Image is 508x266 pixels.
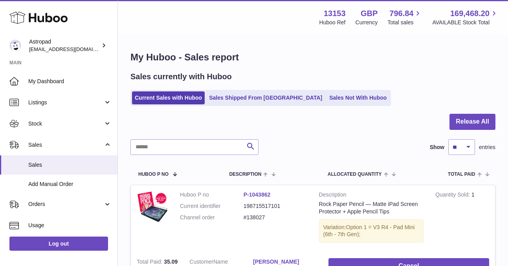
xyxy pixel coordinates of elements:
span: 796.84 [389,8,413,19]
h2: Sales currently with Huboo [130,71,232,82]
div: Variation: [319,219,424,243]
div: Astropad [29,38,100,53]
span: 35.09 [164,259,178,265]
div: Rock Paper Pencil — Matte iPad Screen Protector + Apple Pencil Tips [319,200,424,215]
div: Huboo Ref [319,19,346,26]
strong: 13153 [324,8,346,19]
img: 2025-IPADS.jpg [137,191,168,222]
span: [EMAIL_ADDRESS][DOMAIN_NAME] [29,46,116,52]
strong: GBP [361,8,378,19]
button: Release All [449,114,495,130]
span: Sales [28,141,103,149]
a: 169,468.20 AVAILABLE Stock Total [432,8,499,26]
span: Stock [28,120,103,128]
td: 1 [429,185,495,252]
dt: Huboo P no [180,191,244,199]
div: Currency [356,19,378,26]
span: Usage [28,222,112,229]
span: Total sales [387,19,422,26]
a: P-1043862 [244,191,271,198]
dd: 198715517101 [244,202,307,210]
strong: Quantity Sold [435,191,471,200]
span: My Dashboard [28,78,112,85]
a: Log out [9,237,108,251]
label: Show [430,144,444,151]
span: Total paid [448,172,475,177]
dt: Current identifier [180,202,244,210]
a: Current Sales with Huboo [132,91,205,104]
span: Sales [28,161,112,169]
a: Sales Not With Huboo [326,91,389,104]
h1: My Huboo - Sales report [130,51,495,64]
img: matt@astropad.com [9,40,21,51]
a: Sales Shipped From [GEOGRAPHIC_DATA] [206,91,325,104]
span: Listings [28,99,103,106]
span: entries [479,144,495,151]
strong: Description [319,191,424,200]
dd: #138027 [244,214,307,221]
span: Description [229,172,261,177]
a: [PERSON_NAME] [253,258,317,266]
a: 796.84 Total sales [387,8,422,26]
span: Customer [189,259,213,265]
span: AVAILABLE Stock Total [432,19,499,26]
span: ALLOCATED Quantity [328,172,382,177]
span: 169,468.20 [450,8,490,19]
span: Huboo P no [138,172,169,177]
span: Option 1 = V3 R4 - Pad Mini (6th - 7th Gen); [323,224,415,238]
dt: Channel order [180,214,244,221]
span: Orders [28,200,103,208]
span: Add Manual Order [28,180,112,188]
